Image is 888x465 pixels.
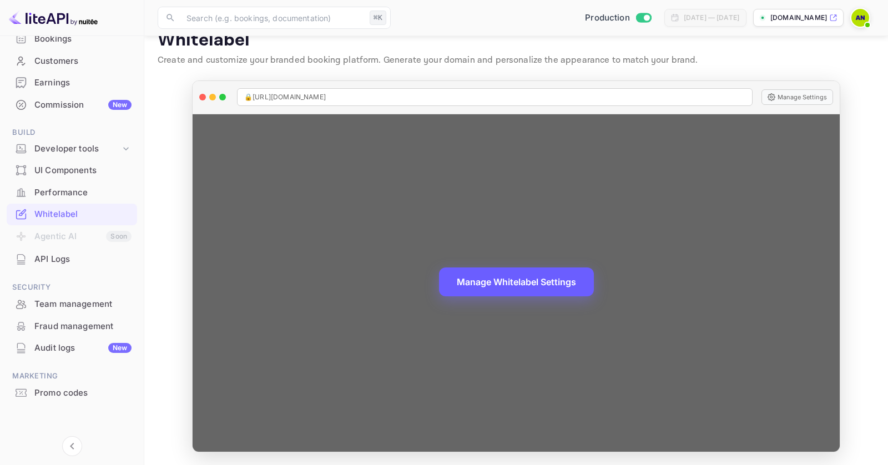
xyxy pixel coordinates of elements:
[7,249,137,270] div: API Logs
[7,382,137,404] div: Promo codes
[7,294,137,314] a: Team management
[7,72,137,93] a: Earnings
[439,267,594,296] button: Manage Whitelabel Settings
[7,204,137,224] a: Whitelabel
[7,337,137,359] div: Audit logsNew
[7,28,137,50] div: Bookings
[370,11,386,25] div: ⌘K
[34,320,132,333] div: Fraud management
[34,342,132,355] div: Audit logs
[7,281,137,294] span: Security
[7,94,137,116] div: CommissionNew
[7,50,137,71] a: Customers
[7,204,137,225] div: Whitelabel
[34,208,132,221] div: Whitelabel
[7,94,137,115] a: CommissionNew
[7,382,137,403] a: Promo codes
[34,387,132,400] div: Promo codes
[7,337,137,358] a: Audit logsNew
[7,316,137,336] a: Fraud management
[761,89,833,105] button: Manage Settings
[34,164,132,177] div: UI Components
[7,160,137,181] div: UI Components
[34,253,132,266] div: API Logs
[7,370,137,382] span: Marketing
[7,249,137,269] a: API Logs
[7,160,137,180] a: UI Components
[7,72,137,94] div: Earnings
[7,316,137,337] div: Fraud management
[7,50,137,72] div: Customers
[581,12,655,24] div: Switch to Sandbox mode
[7,28,137,49] a: Bookings
[34,186,132,199] div: Performance
[684,13,739,23] div: [DATE] — [DATE]
[180,7,365,29] input: Search (e.g. bookings, documentation)
[851,9,869,27] img: Abdelrahman Nasef
[7,182,137,204] div: Performance
[34,77,132,89] div: Earnings
[7,127,137,139] span: Build
[34,33,132,46] div: Bookings
[9,9,98,27] img: LiteAPI logo
[34,143,120,155] div: Developer tools
[7,294,137,315] div: Team management
[108,100,132,110] div: New
[62,436,82,456] button: Collapse navigation
[158,29,875,52] p: Whitelabel
[585,12,630,24] span: Production
[158,54,875,67] p: Create and customize your branded booking platform. Generate your domain and personalize the appe...
[7,182,137,203] a: Performance
[108,343,132,353] div: New
[7,139,137,159] div: Developer tools
[244,92,326,102] span: 🔒 [URL][DOMAIN_NAME]
[770,13,827,23] p: [DOMAIN_NAME]
[34,55,132,68] div: Customers
[34,99,132,112] div: Commission
[34,298,132,311] div: Team management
